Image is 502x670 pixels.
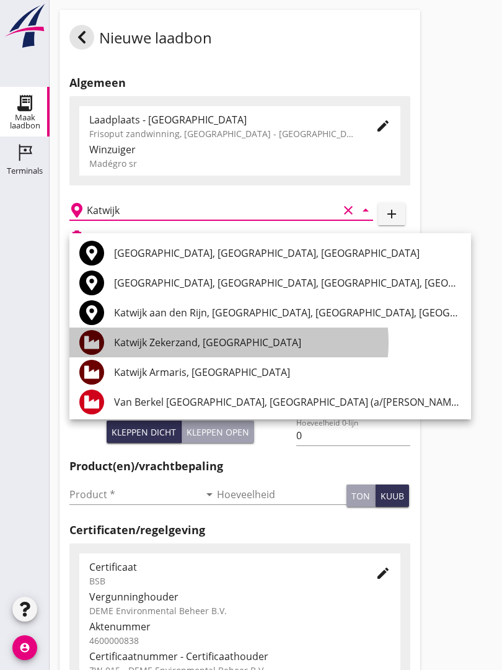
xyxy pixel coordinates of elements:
[114,395,461,409] div: Van Berkel [GEOGRAPHIC_DATA], [GEOGRAPHIC_DATA] (a/[PERSON_NAME])
[89,604,390,617] div: DEME Environmental Beheer B.V.
[114,365,461,380] div: Katwijk Armaris, [GEOGRAPHIC_DATA]
[69,74,410,91] h2: Algemeen
[89,589,390,604] div: Vergunninghouder
[376,566,390,581] i: edit
[89,127,356,140] div: Frisoput zandwinning, [GEOGRAPHIC_DATA] - [GEOGRAPHIC_DATA].
[114,335,461,350] div: Katwijk Zekerzand, [GEOGRAPHIC_DATA]
[351,489,370,502] div: ton
[89,157,390,170] div: Madégro sr
[69,25,212,55] div: Nieuwe laadbon
[376,118,390,133] i: edit
[89,649,390,664] div: Certificaatnummer - Certificaathouder
[7,167,43,175] div: Terminals
[114,305,461,320] div: Katwijk aan den Rijn, [GEOGRAPHIC_DATA], [GEOGRAPHIC_DATA], [GEOGRAPHIC_DATA]
[107,421,182,443] button: Kleppen dicht
[114,275,461,290] div: [GEOGRAPHIC_DATA], [GEOGRAPHIC_DATA], [GEOGRAPHIC_DATA], [GEOGRAPHIC_DATA]
[89,619,390,634] div: Aktenummer
[89,634,390,647] div: 4600000838
[217,485,347,504] input: Hoeveelheid
[381,489,404,502] div: kuub
[358,203,373,218] i: arrow_drop_down
[89,231,152,242] h2: Beladen vaartuig
[376,485,409,507] button: kuub
[89,574,356,587] div: BSB
[187,426,249,439] div: Kleppen open
[182,421,254,443] button: Kleppen open
[89,142,390,157] div: Winzuiger
[69,458,410,475] h2: Product(en)/vrachtbepaling
[12,635,37,660] i: account_circle
[89,112,356,127] div: Laadplaats - [GEOGRAPHIC_DATA]
[87,200,338,220] input: Losplaats
[69,485,200,504] input: Product *
[346,485,376,507] button: ton
[89,560,356,574] div: Certificaat
[69,522,410,538] h2: Certificaten/regelgeving
[2,3,47,49] img: logo-small.a267ee39.svg
[202,487,217,502] i: arrow_drop_down
[341,203,356,218] i: clear
[114,246,461,261] div: [GEOGRAPHIC_DATA], [GEOGRAPHIC_DATA], [GEOGRAPHIC_DATA]
[296,426,410,445] input: Hoeveelheid 0-lijn
[384,207,399,221] i: add
[112,426,176,439] div: Kleppen dicht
